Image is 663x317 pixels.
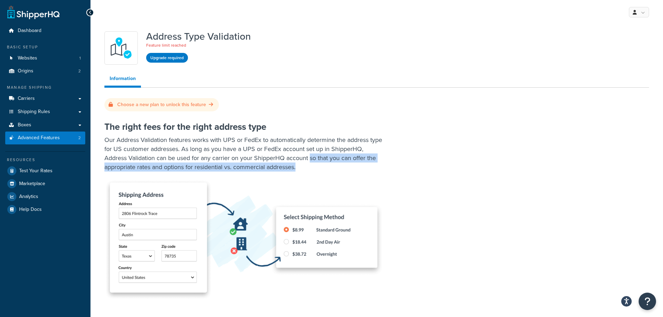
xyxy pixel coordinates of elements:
a: Advanced Features2 [5,132,85,144]
div: Manage Shipping [5,85,85,90]
button: Upgrade required [146,53,188,63]
span: Advanced Features [18,135,60,141]
div: Basic Setup [5,44,85,50]
a: Marketplace [5,177,85,190]
span: Shipping Rules [18,109,50,115]
span: Carriers [18,96,35,102]
a: Choose a new plan to unlock this feature [109,101,215,108]
span: Help Docs [19,207,42,213]
li: Advanced Features [5,132,85,144]
h1: Address Type Validation [146,31,251,42]
a: Shipping Rules [5,105,85,118]
p: Our Address Validation features works with UPS or FedEx to automatically determine the address ty... [104,135,383,172]
span: Boxes [18,122,31,128]
a: Information [104,72,141,88]
div: Resources [5,157,85,163]
li: Websites [5,52,85,65]
span: 2 [78,68,81,74]
span: Websites [18,55,37,61]
span: Marketplace [19,181,45,187]
a: Carriers [5,92,85,105]
span: 2 [78,135,81,141]
button: Open Resource Center [639,293,656,310]
p: Feature limit reached [146,42,251,49]
h2: The right fees for the right address type [104,122,628,132]
span: Origins [18,68,33,74]
span: Dashboard [18,28,41,34]
a: Origins2 [5,65,85,78]
li: Origins [5,65,85,78]
span: 1 [79,55,81,61]
a: Websites1 [5,52,85,65]
a: Analytics [5,190,85,203]
a: Dashboard [5,24,85,37]
span: Analytics [19,194,38,200]
a: Test Your Rates [5,165,85,177]
a: Help Docs [5,203,85,216]
img: kIG8fy0lQAAAABJRU5ErkJggg== [109,36,133,60]
img: Dynamic Address Lookup [104,180,383,299]
a: Boxes [5,119,85,132]
span: Test Your Rates [19,168,53,174]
